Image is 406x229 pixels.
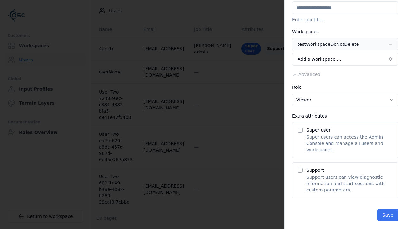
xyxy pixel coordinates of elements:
label: Support [306,168,324,173]
p: Support users can view diagnostic information and start sessions with custom parameters. [306,174,393,193]
p: Super users can access the Admin Console and manage all users and workspaces. [306,134,393,153]
span: Advanced [298,72,320,77]
button: Advanced [292,71,320,78]
label: Workspaces [292,29,319,34]
label: Super user [306,128,331,133]
div: testWorkspaceDoNotDelete [298,41,359,47]
div: Extra attributes [292,114,398,118]
span: Add a workspace … [298,56,341,62]
button: Save [377,209,398,221]
label: Role [292,85,302,90]
p: Enter job title. [292,17,398,23]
